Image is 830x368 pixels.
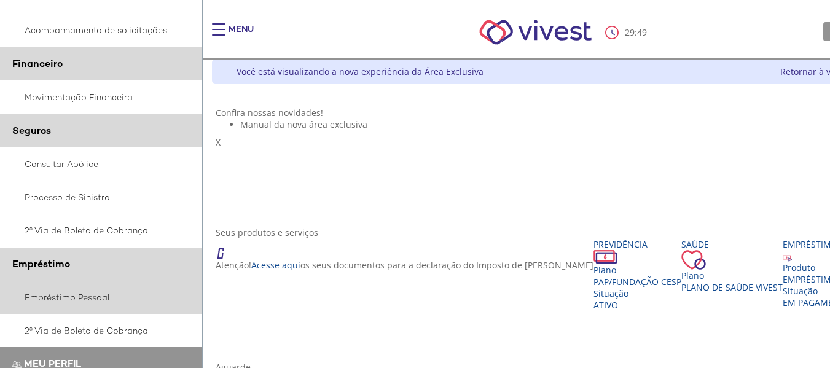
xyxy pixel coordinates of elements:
span: Financeiro [12,57,63,70]
div: Plano [681,270,783,281]
span: 29 [625,26,635,38]
div: Saúde [681,238,783,250]
span: Plano de Saúde VIVEST [681,281,783,293]
span: Empréstimo [12,257,70,270]
span: Ativo [593,299,618,311]
a: Saúde PlanoPlano de Saúde VIVEST [681,238,783,293]
div: Plano [593,264,681,276]
div: Previdência [593,238,681,250]
div: Você está visualizando a nova experiência da Área Exclusiva [237,66,484,77]
p: Atenção! os seus documentos para a declaração do Imposto de [PERSON_NAME] [216,259,593,271]
div: Situação [593,288,681,299]
img: ico_coracao.png [681,250,706,270]
a: Previdência PlanoPAP/Fundação CESP SituaçãoAtivo [593,238,681,311]
div: Menu [229,23,254,48]
span: Seguros [12,124,51,137]
img: ico_emprestimo.svg [783,253,792,262]
img: ico_dinheiro.png [593,250,617,264]
span: Manual da nova área exclusiva [240,119,367,130]
a: Acesse aqui [251,259,300,271]
img: ico_atencao.png [216,238,237,259]
span: PAP/Fundação CESP [593,276,681,288]
span: X [216,136,221,148]
span: 49 [637,26,647,38]
div: : [605,26,649,39]
img: Vivest [466,6,605,58]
